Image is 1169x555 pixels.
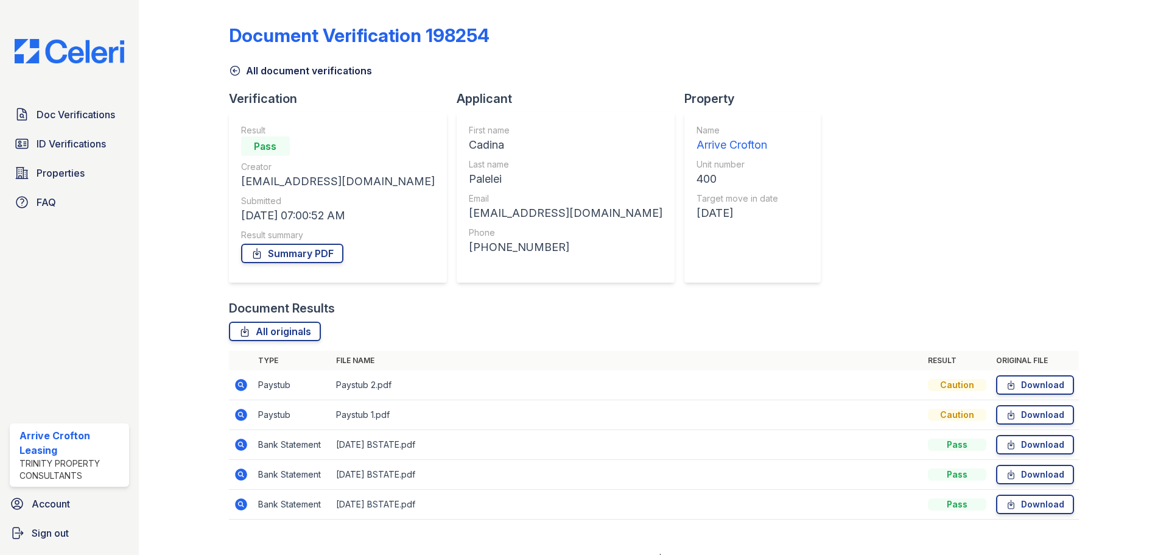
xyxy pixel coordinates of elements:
div: Arrive Crofton Leasing [19,428,124,458]
td: [DATE] BSTATE.pdf [331,430,923,460]
td: [DATE] BSTATE.pdf [331,490,923,520]
td: Bank Statement [253,490,331,520]
td: Paystub [253,370,331,400]
div: Document Results [229,300,335,317]
span: FAQ [37,195,56,210]
span: Properties [37,166,85,180]
td: [DATE] BSTATE.pdf [331,460,923,490]
div: Last name [469,158,662,171]
div: Pass [928,468,986,481]
div: Verification [229,90,457,107]
th: Original file [991,351,1079,370]
div: Arrive Crofton [697,136,778,154]
td: Bank Statement [253,460,331,490]
a: Name Arrive Crofton [697,124,778,154]
div: Applicant [457,90,684,107]
div: Email [469,193,662,205]
a: Account [5,492,134,516]
div: Result [241,124,435,136]
div: Pass [241,136,290,156]
span: Account [32,497,70,511]
a: ID Verifications [10,132,129,156]
div: Creator [241,161,435,173]
iframe: chat widget [1118,506,1157,543]
div: Trinity Property Consultants [19,458,124,482]
td: Paystub [253,400,331,430]
th: File name [331,351,923,370]
a: All originals [229,322,321,341]
div: [EMAIL_ADDRESS][DOMAIN_NAME] [469,205,662,222]
div: Caution [928,379,986,391]
span: Doc Verifications [37,107,115,122]
td: Paystub 1.pdf [331,400,923,430]
a: Download [996,435,1074,454]
div: Cadina [469,136,662,154]
div: Caution [928,409,986,421]
div: Unit number [697,158,778,171]
div: Pass [928,439,986,451]
span: Sign out [32,526,69,540]
a: Download [996,465,1074,484]
div: [EMAIL_ADDRESS][DOMAIN_NAME] [241,173,435,190]
th: Result [923,351,991,370]
div: [PHONE_NUMBER] [469,239,662,256]
a: All document verifications [229,63,372,78]
td: Bank Statement [253,430,331,460]
div: Target move in date [697,193,778,205]
div: Property [684,90,830,107]
div: Submitted [241,195,435,207]
td: Paystub 2.pdf [331,370,923,400]
div: Palelei [469,171,662,188]
div: First name [469,124,662,136]
div: 400 [697,171,778,188]
div: Pass [928,498,986,511]
a: Sign out [5,521,134,545]
a: FAQ [10,190,129,214]
div: [DATE] 07:00:52 AM [241,207,435,224]
a: Doc Verifications [10,102,129,127]
a: Properties [10,161,129,185]
div: Name [697,124,778,136]
span: ID Verifications [37,136,106,151]
div: Phone [469,227,662,239]
div: [DATE] [697,205,778,222]
a: Download [996,405,1074,425]
div: Document Verification 198254 [229,24,490,46]
a: Download [996,495,1074,514]
img: CE_Logo_Blue-a8612792a0a2168367f1c8372b55b34899dd931a85d93a1a3d3e32e68fde9ad4.png [5,39,134,63]
div: Result summary [241,229,435,241]
th: Type [253,351,331,370]
a: Download [996,375,1074,395]
a: Summary PDF [241,244,343,263]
